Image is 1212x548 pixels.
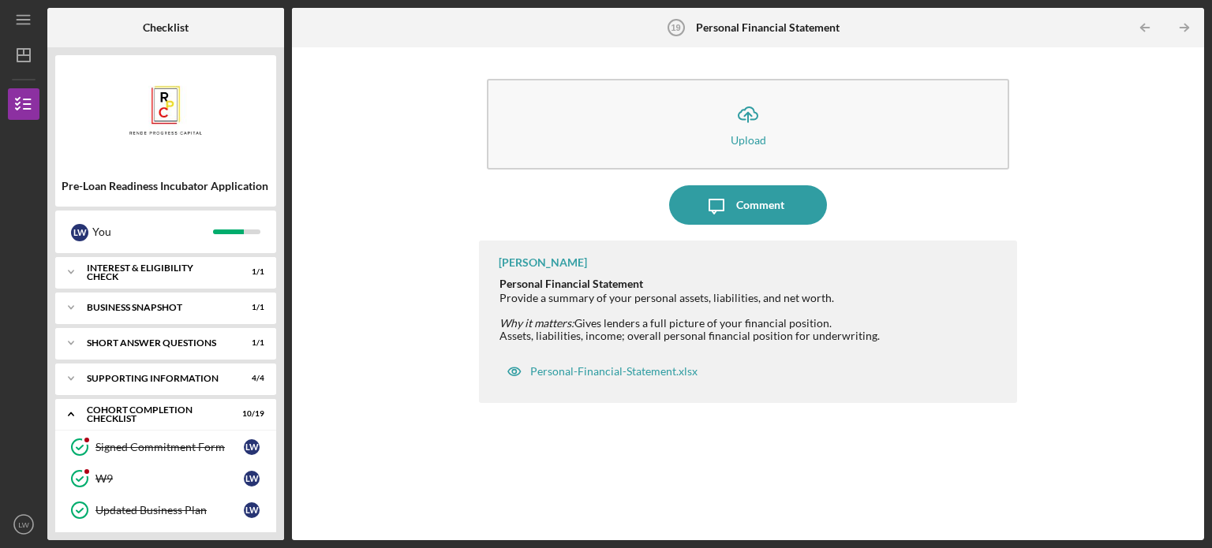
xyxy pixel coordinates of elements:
[731,134,766,146] div: Upload
[87,405,225,423] div: Cohort Completion Checklist
[95,441,244,453] div: Signed Commitment Form
[87,338,225,348] div: Short Answer Questions
[63,463,268,494] a: W9LW
[55,63,276,158] img: Product logo
[499,330,880,342] div: Assets, liabilities, income; overall personal financial position for underwriting.
[87,303,225,312] div: Business Snapshot
[499,304,880,330] div: Gives lenders a full picture of your financial position.
[499,256,587,269] div: [PERSON_NAME]
[244,471,260,486] div: L W
[63,494,268,526] a: Updated Business PlanLW
[92,218,213,245] div: You
[236,374,264,383] div: 4 / 4
[499,356,705,387] button: Personal-Financial-Statement.xlsx
[487,79,1009,170] button: Upload
[736,185,784,225] div: Comment
[95,504,244,516] div: Updated Business Plan
[499,277,643,290] strong: Personal Financial Statement
[63,431,268,463] a: Signed Commitment FormLW
[499,292,880,304] div: Provide a summary of your personal assets, liabilities, and net worth.
[62,180,270,192] div: Pre-Loan Readiness Incubator Application
[671,23,680,32] tspan: 19
[143,21,189,34] b: Checklist
[236,338,264,348] div: 1 / 1
[87,374,225,383] div: Supporting Information
[8,509,39,540] button: LW
[669,185,827,225] button: Comment
[236,303,264,312] div: 1 / 1
[244,439,260,455] div: L W
[696,21,840,34] b: Personal Financial Statement
[95,472,244,485] div: W9
[499,316,574,330] em: Why it matters:
[530,365,698,378] div: Personal-Financial-Statement.xlsx
[236,409,264,419] div: 10 / 19
[244,502,260,518] div: L W
[18,520,30,529] text: LW
[71,224,88,241] div: L W
[236,267,264,277] div: 1 / 1
[87,263,225,281] div: Interest & Eligibility Check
